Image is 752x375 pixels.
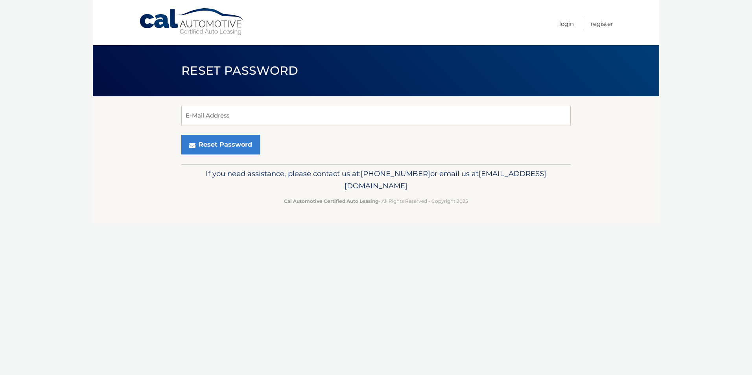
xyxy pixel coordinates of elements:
[284,198,378,204] strong: Cal Automotive Certified Auto Leasing
[181,63,298,78] span: Reset Password
[181,135,260,154] button: Reset Password
[591,17,613,30] a: Register
[186,167,566,193] p: If you need assistance, please contact us at: or email us at
[186,197,566,205] p: - All Rights Reserved - Copyright 2025
[361,169,430,178] span: [PHONE_NUMBER]
[139,8,245,36] a: Cal Automotive
[559,17,574,30] a: Login
[181,106,571,125] input: E-Mail Address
